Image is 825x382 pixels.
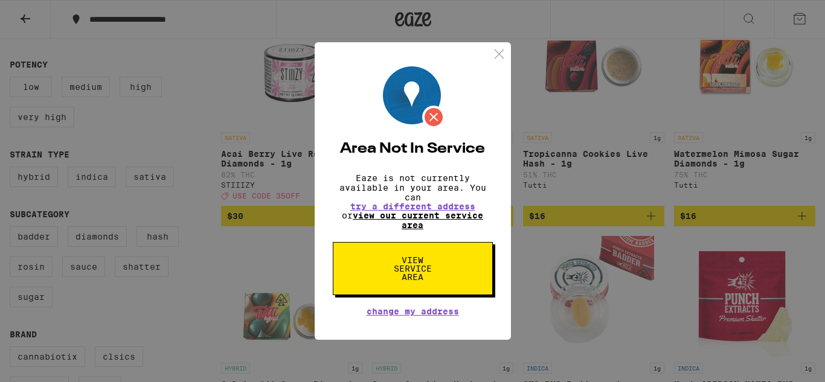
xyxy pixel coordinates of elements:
[7,8,87,18] span: Hi. Need any help?
[333,255,493,265] a: View Service Area
[350,202,475,211] button: try a different address
[492,46,507,62] img: close.svg
[333,142,493,156] h2: Area Not In Service
[353,211,483,230] a: view our current service area
[382,256,444,281] span: View Service Area
[383,66,445,129] img: Location
[333,173,493,230] p: Eaze is not currently available in your area. You can or
[333,242,493,295] button: View Service Area
[367,307,459,316] button: Change My Address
